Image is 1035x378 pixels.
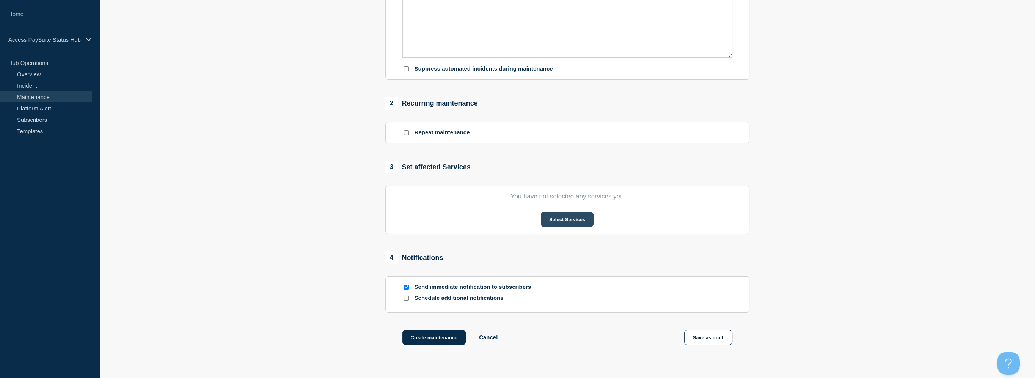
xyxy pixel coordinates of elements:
[402,330,466,345] button: Create maintenance
[404,285,409,290] input: Send immediate notification to subscribers
[404,130,409,135] input: Repeat maintenance
[404,296,409,301] input: Schedule additional notifications
[385,251,443,264] div: Notifications
[541,212,594,227] button: Select Services
[415,283,536,291] p: Send immediate notification to subscribers
[415,295,536,302] p: Schedule additional notifications
[385,161,471,173] div: Set affected Services
[402,193,732,200] p: You have not selected any services yet.
[385,251,398,264] span: 4
[415,129,470,136] p: Repeat maintenance
[997,352,1020,375] iframe: Help Scout Beacon - Open
[385,97,478,110] div: Recurring maintenance
[684,330,732,345] button: Save as draft
[385,161,398,173] span: 3
[385,97,398,110] span: 2
[415,65,553,72] p: Suppress automated incidents during maintenance
[404,66,409,71] input: Suppress automated incidents during maintenance
[8,36,81,43] p: Access PaySuite Status Hub
[479,334,498,340] button: Cancel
